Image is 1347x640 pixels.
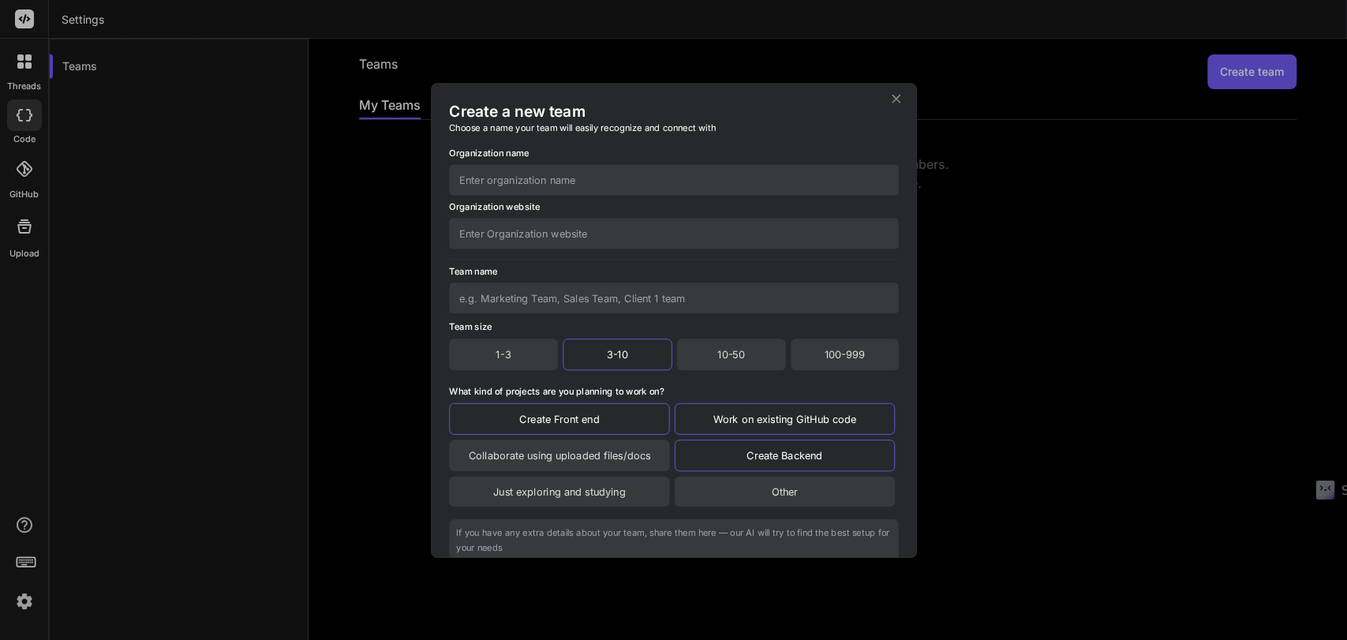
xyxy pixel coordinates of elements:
[449,264,497,282] label: Team name
[449,164,899,195] input: Enter organization name
[449,476,669,506] div: Just exploring and studying
[674,476,894,506] div: Other
[790,339,898,370] div: 100-999
[449,283,899,313] input: e.g. Marketing Team, Sales Team, Client 1 team
[449,200,540,217] label: Organization website
[449,320,492,331] label: Team size
[562,339,672,370] div: 3-10
[449,440,669,471] div: Collaborate using uploaded files/docs
[677,339,785,370] div: 10-50
[674,402,894,434] div: Work on existing GitHub code
[449,101,899,122] h2: Create a new team
[449,121,899,133] h4: Choose a name your team will easily recognize and connect with
[674,440,894,471] div: Create Backend
[449,146,529,163] label: Organization name
[449,402,669,434] div: Create Front end
[449,385,664,396] label: What kind of projects are you planning to work on?
[449,339,557,370] div: 1-3
[449,218,899,249] input: Enter Organization website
